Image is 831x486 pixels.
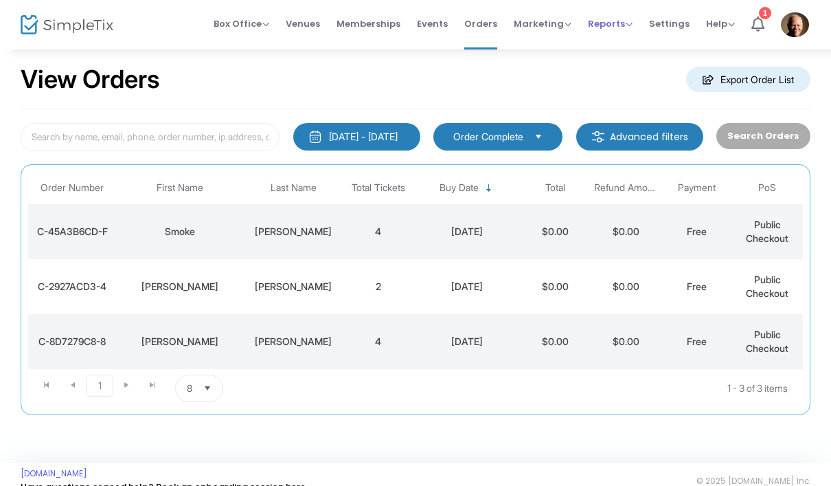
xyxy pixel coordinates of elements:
[678,182,716,194] span: Payment
[247,280,339,294] div: Echard
[360,375,788,402] kendo-pager-info: 1 - 3 of 3 items
[417,335,516,349] div: 8/22/2025
[520,172,591,204] th: Total
[21,123,280,151] input: Search by name, email, phone, order number, ip address, or last 4 digits of card
[520,259,591,314] td: $0.00
[687,280,707,292] span: Free
[343,314,413,369] td: 4
[286,6,320,41] span: Venues
[746,274,788,299] span: Public Checkout
[247,225,339,239] div: Matthews
[32,335,113,349] div: C-8D7279C8-8
[591,314,661,369] td: $0.00
[758,182,776,194] span: PoS
[271,182,317,194] span: Last Name
[686,67,810,92] m-button: Export Order List
[21,65,160,95] h2: View Orders
[157,182,203,194] span: First Name
[308,130,322,144] img: monthly
[759,7,771,19] div: 1
[687,225,707,237] span: Free
[343,259,413,314] td: 2
[417,225,516,239] div: 8/22/2025
[28,172,803,369] div: Data table
[520,204,591,259] td: $0.00
[746,329,788,354] span: Public Checkout
[41,182,104,194] span: Order Number
[687,335,707,347] span: Free
[464,6,497,41] span: Orders
[591,259,661,314] td: $0.00
[591,130,605,144] img: filter
[120,280,240,294] div: Jennifer
[198,375,217,401] button: Select
[187,382,192,395] span: 8
[120,225,240,239] div: Smoke
[591,204,661,259] td: $0.00
[343,172,413,204] th: Total Tickets
[746,219,788,244] span: Public Checkout
[329,130,398,144] div: [DATE] - [DATE]
[588,17,633,30] span: Reports
[214,17,269,30] span: Box Office
[417,280,516,294] div: 8/22/2025
[440,182,479,194] span: Buy Date
[576,123,703,151] m-button: Advanced filters
[293,123,420,151] button: [DATE] - [DATE]
[514,17,571,30] span: Marketing
[343,204,413,259] td: 4
[529,129,548,144] button: Select
[483,183,494,194] span: Sortable
[32,225,113,239] div: C-45A3B6CD-F
[21,468,87,479] a: [DOMAIN_NAME]
[520,314,591,369] td: $0.00
[649,6,690,41] span: Settings
[706,17,735,30] span: Help
[247,335,339,349] div: warren
[120,335,240,349] div: amy
[337,6,400,41] span: Memberships
[591,172,661,204] th: Refund Amount
[86,375,113,397] span: Page 1
[417,6,448,41] span: Events
[32,280,113,294] div: C-2927ACD3-4
[453,130,523,144] span: Order Complete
